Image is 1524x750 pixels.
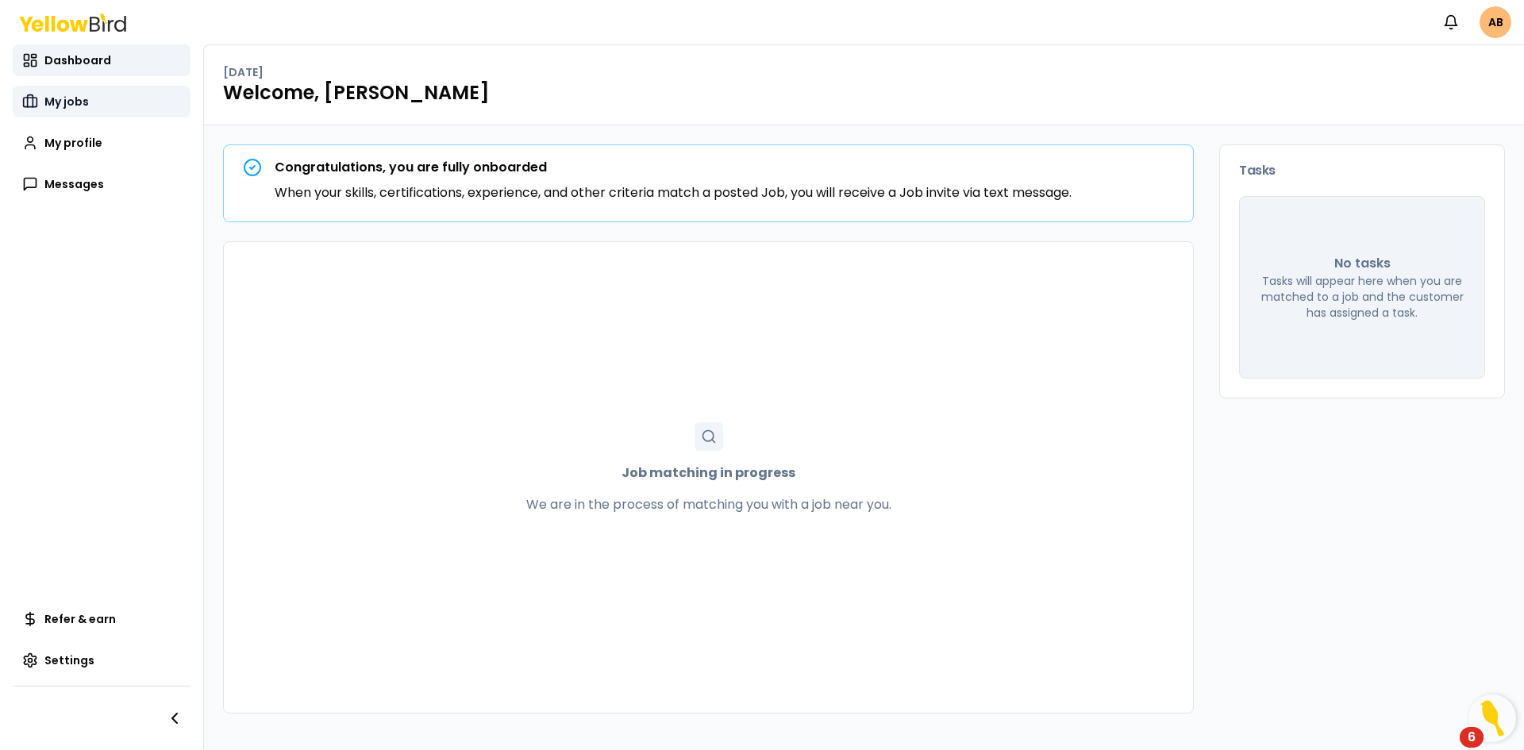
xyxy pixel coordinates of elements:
span: Messages [44,176,104,192]
strong: Congratulations, you are fully onboarded [275,158,547,176]
span: My jobs [44,94,89,110]
p: We are in the process of matching you with a job near you. [526,495,891,514]
span: Settings [44,652,94,668]
h3: Tasks [1239,164,1485,177]
span: AB [1480,6,1511,38]
strong: Job matching in progress [622,463,795,483]
span: My profile [44,135,102,151]
p: Tasks will appear here when you are matched to a job and the customer has assigned a task. [1259,273,1465,321]
span: Refer & earn [44,611,116,627]
a: Settings [13,644,190,676]
p: When your skills, certifications, experience, and other criteria match a posted Job, you will rec... [275,183,1072,202]
a: Refer & earn [13,603,190,635]
button: Open Resource Center, 6 new notifications [1468,694,1516,742]
span: Dashboard [44,52,111,68]
h1: Welcome, [PERSON_NAME] [223,80,1505,106]
a: Dashboard [13,44,190,76]
a: My jobs [13,86,190,117]
p: No tasks [1334,254,1391,273]
a: My profile [13,127,190,159]
p: [DATE] [223,64,264,80]
a: Messages [13,168,190,200]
